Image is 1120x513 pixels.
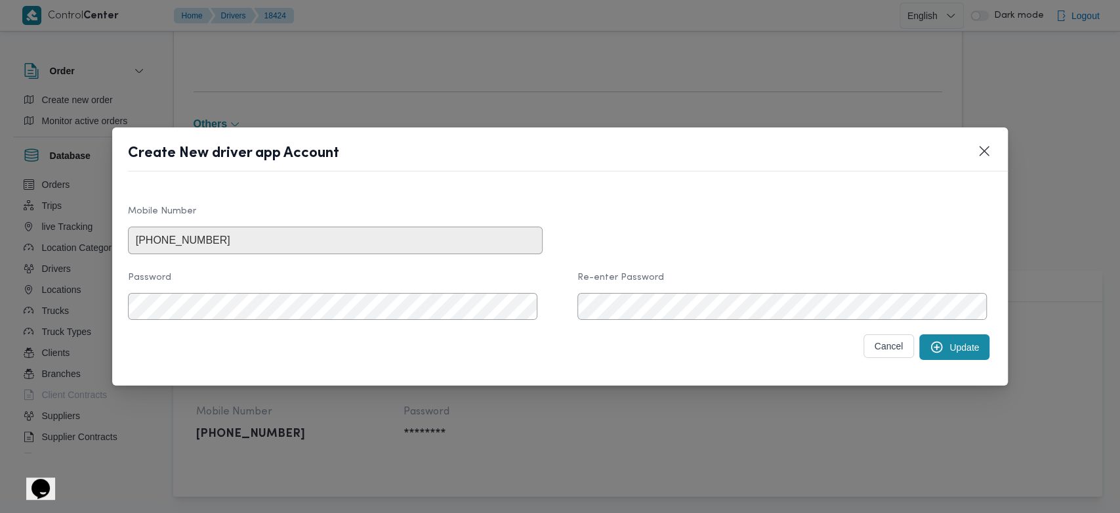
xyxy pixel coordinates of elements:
[128,273,543,293] label: Password
[919,334,989,360] button: Update
[128,206,543,227] label: Mobile Number
[13,460,55,500] iframe: chat widget
[577,273,992,293] label: Re-enter Password
[863,334,915,358] button: Cancel
[128,143,1024,171] header: Create New driver app Account
[976,143,992,159] button: Closes this modal window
